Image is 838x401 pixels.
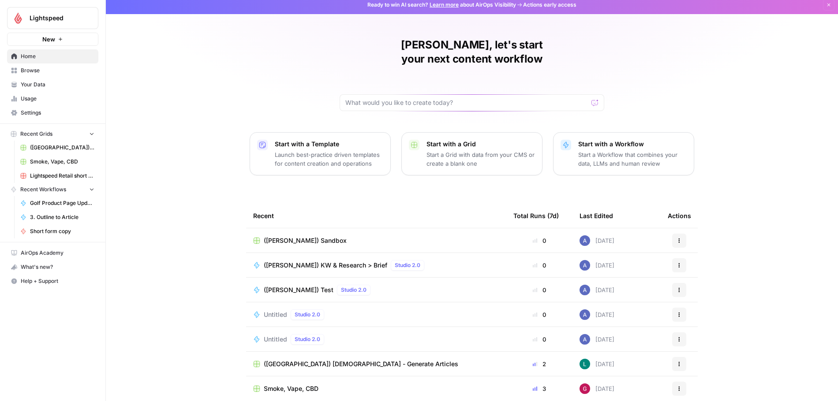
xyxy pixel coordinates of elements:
span: Golf Product Page Update [30,199,94,207]
span: Your Data [21,81,94,89]
div: [DATE] [580,334,614,345]
span: Studio 2.0 [295,311,320,319]
div: [DATE] [580,309,614,320]
span: Recent Workflows [20,186,66,193]
a: Settings [7,106,98,120]
span: Usage [21,95,94,103]
button: New [7,33,98,46]
button: Start with a WorkflowStart a Workflow that combines your data, LLMs and human review [553,132,694,175]
span: Lightspeed Retail short form ad copy - Agnostic [30,172,94,180]
a: UntitledStudio 2.0 [253,309,499,320]
span: Actions early access [523,1,576,9]
div: Actions [668,204,691,228]
button: Workspace: Lightspeed [7,7,98,29]
p: Start a Workflow that combines your data, LLMs and human review [578,150,687,168]
a: UntitledStudio 2.0 [253,334,499,345]
span: Untitled [264,310,287,319]
a: ([GEOGRAPHIC_DATA]) [DEMOGRAPHIC_DATA] - Generate Articles [253,360,499,368]
button: Recent Workflows [7,183,98,196]
a: Smoke, Vape, CBD [16,155,98,169]
img: ca8uqh5btqcs3q7aizhnokptzm0x [580,383,590,394]
span: Recent Grids [20,130,52,138]
img: Lightspeed Logo [10,10,26,26]
span: Settings [21,109,94,117]
img: 6vxtne38ibcn517tl2d222c8605z [580,260,590,271]
a: Learn more [430,1,459,8]
span: Lightspeed [30,14,83,22]
img: 6vxtne38ibcn517tl2d222c8605z [580,235,590,246]
div: [DATE] [580,260,614,271]
span: Short form copy [30,227,94,235]
p: Start with a Workflow [578,140,687,149]
p: Launch best-practice driven templates for content creation and operations [275,150,383,168]
div: Total Runs (7d) [513,204,559,228]
p: Start a Grid with data from your CMS or create a blank one [426,150,535,168]
a: Short form copy [16,224,98,238]
img: 6vxtne38ibcn517tl2d222c8605z [580,309,590,320]
h1: [PERSON_NAME], let's start your next content workflow [340,38,604,66]
span: Home [21,52,94,60]
a: ([PERSON_NAME]) Sandbox [253,236,499,245]
span: Ready to win AI search? about AirOps Visibility [367,1,516,9]
a: 3. Outline to Article [16,210,98,224]
a: Smoke, Vape, CBD [253,384,499,393]
div: Recent [253,204,499,228]
button: Start with a GridStart a Grid with data from your CMS or create a blank one [401,132,542,175]
span: Studio 2.0 [295,335,320,343]
a: ([PERSON_NAME]) TestStudio 2.0 [253,285,499,295]
a: Lightspeed Retail short form ad copy - Agnostic [16,169,98,183]
div: Last Edited [580,204,613,228]
span: AirOps Academy [21,249,94,257]
div: 3 [513,384,565,393]
div: [DATE] [580,359,614,369]
button: What's new? [7,260,98,274]
div: 0 [513,310,565,319]
div: [DATE] [580,285,614,295]
a: ([PERSON_NAME]) KW & Research > BriefStudio 2.0 [253,260,499,271]
span: Help + Support [21,277,94,285]
span: ([PERSON_NAME]) Test [264,286,333,294]
img: 6vxtne38ibcn517tl2d222c8605z [580,334,590,345]
div: 0 [513,286,565,294]
a: Home [7,49,98,63]
p: Start with a Template [275,140,383,149]
div: What's new? [7,260,98,274]
input: What would you like to create today? [345,98,588,107]
span: ([PERSON_NAME]) Sandbox [264,236,347,245]
img: 6vxtne38ibcn517tl2d222c8605z [580,285,590,295]
span: New [42,35,55,44]
div: [DATE] [580,383,614,394]
button: Help + Support [7,274,98,288]
button: Recent Grids [7,127,98,141]
span: ([GEOGRAPHIC_DATA]) [DEMOGRAPHIC_DATA] - Generate Articles [264,360,458,368]
span: Smoke, Vape, CBD [264,384,318,393]
div: 2 [513,360,565,368]
a: Usage [7,92,98,106]
div: 0 [513,261,565,270]
span: ([PERSON_NAME]) KW & Research > Brief [264,261,387,270]
button: Start with a TemplateLaunch best-practice driven templates for content creation and operations [250,132,391,175]
span: Studio 2.0 [341,286,367,294]
a: Browse [7,63,98,78]
div: 0 [513,335,565,344]
span: ([GEOGRAPHIC_DATA]) [DEMOGRAPHIC_DATA] - Generate Articles [30,144,94,152]
img: kyw61p6127wv3z0ejzwmwdf0nglq [580,359,590,369]
div: [DATE] [580,235,614,246]
a: ([GEOGRAPHIC_DATA]) [DEMOGRAPHIC_DATA] - Generate Articles [16,141,98,155]
a: Your Data [7,78,98,92]
p: Start with a Grid [426,140,535,149]
span: Browse [21,67,94,74]
span: 3. Outline to Article [30,213,94,221]
span: Studio 2.0 [395,261,420,269]
span: Untitled [264,335,287,344]
span: Smoke, Vape, CBD [30,158,94,166]
div: 0 [513,236,565,245]
a: Golf Product Page Update [16,196,98,210]
a: AirOps Academy [7,246,98,260]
